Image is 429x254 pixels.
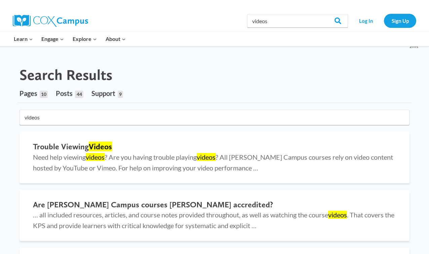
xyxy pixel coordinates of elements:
a: Are [PERSON_NAME] Campus courses [PERSON_NAME] accredited? … all included resources, articles, an... [19,190,409,241]
span: Learn [14,35,33,43]
span: Support [91,89,115,97]
span: … all included resources, articles, and course notes provided throughout, as well as watching the... [33,211,394,230]
a: Log In [351,14,381,28]
h2: Trouble Viewing [33,142,396,152]
span: Engage [41,35,64,43]
h2: Are [PERSON_NAME] Campus courses [PERSON_NAME] accredited? [33,200,396,210]
a: Trouble ViewingVideos Need help viewingvideos? Are you having trouble playingvideos? All [PERSON_... [19,132,409,183]
nav: Primary Navigation [9,32,130,46]
mark: videos [197,153,216,161]
a: Posts44 [56,84,83,103]
img: Cox Campus [13,15,88,27]
span: Pages [19,89,37,97]
span: Need help viewing ? Are you having trouble playing ? All [PERSON_NAME] Campus courses rely on vid... [33,153,393,172]
span: Posts [56,89,73,97]
h1: Search Results [19,66,112,84]
a: Pages10 [19,84,48,103]
a: Sign Up [384,14,416,28]
nav: Secondary Navigation [351,14,416,28]
input: Search Cox Campus [247,14,348,28]
input: Search for... [19,110,409,125]
mark: Videos [89,142,112,151]
span: About [106,35,126,43]
a: Support9 [91,84,123,103]
span: 10 [40,91,48,98]
span: 9 [118,91,123,98]
mark: videos [86,153,105,161]
span: Explore [73,35,97,43]
span: 44 [75,91,83,98]
mark: videos [328,211,347,219]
